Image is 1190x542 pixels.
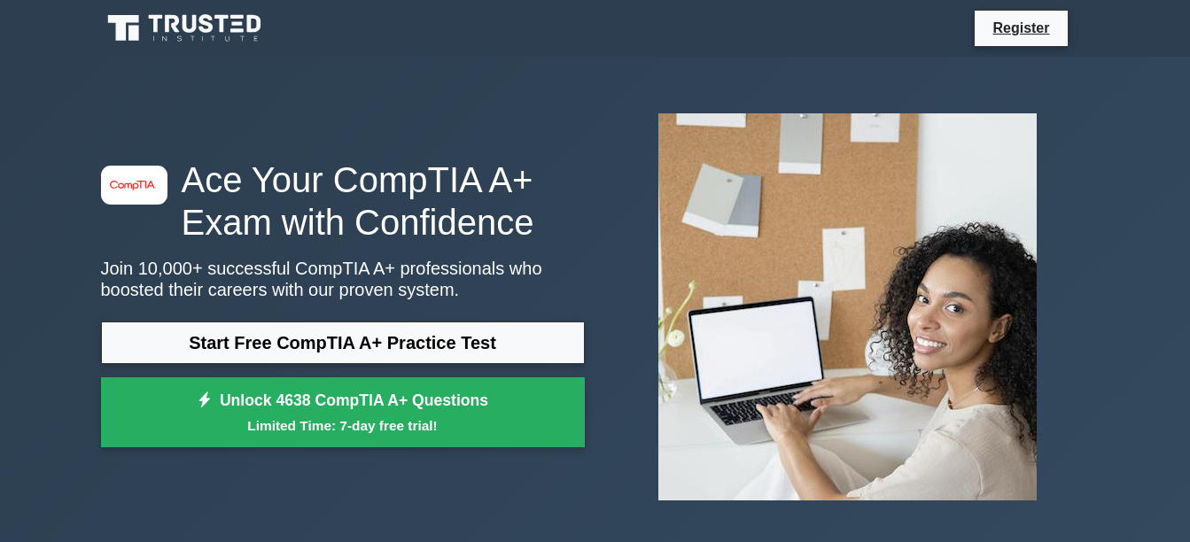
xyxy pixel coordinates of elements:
[101,258,585,300] p: Join 10,000+ successful CompTIA A+ professionals who boosted their careers with our proven system.
[101,159,585,244] h1: Ace Your CompTIA A+ Exam with Confidence
[101,321,585,364] a: Start Free CompTIA A+ Practice Test
[101,377,585,448] a: Unlock 4638 CompTIA A+ QuestionsLimited Time: 7-day free trial!
[982,17,1060,39] a: Register
[123,415,563,436] small: Limited Time: 7-day free trial!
